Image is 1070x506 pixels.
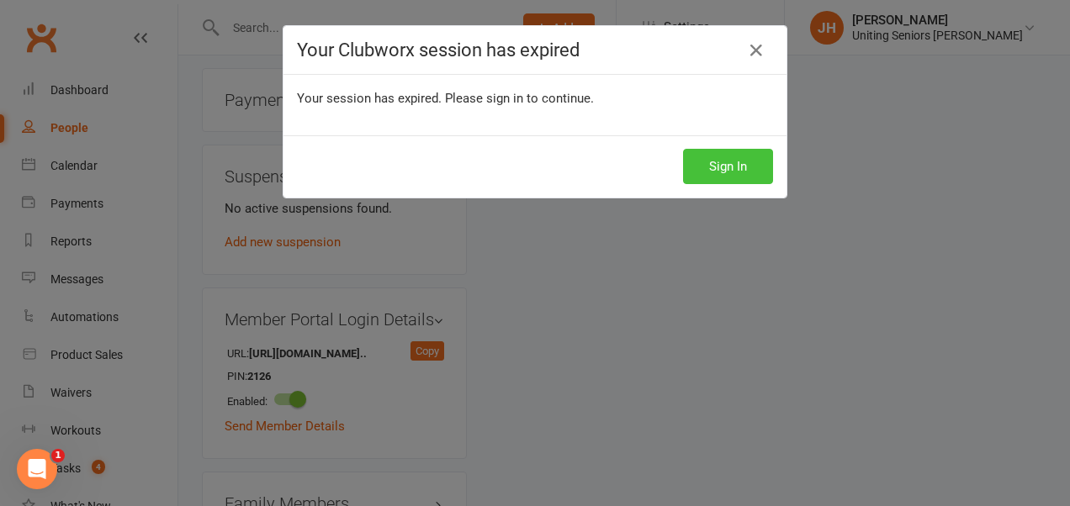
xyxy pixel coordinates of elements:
[297,40,773,61] h4: Your Clubworx session has expired
[51,449,65,462] span: 1
[17,449,57,489] iframe: Intercom live chat
[297,91,594,106] span: Your session has expired. Please sign in to continue.
[743,37,770,64] a: Close
[683,149,773,184] button: Sign In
